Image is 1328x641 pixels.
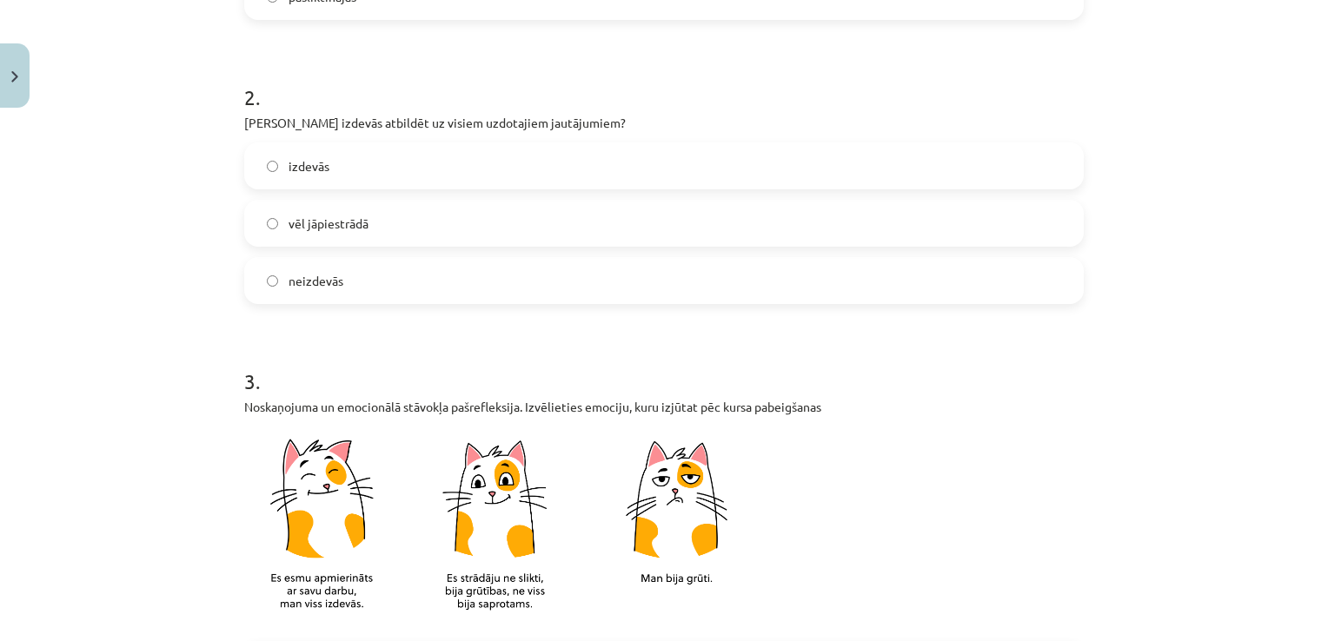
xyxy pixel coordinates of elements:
[289,272,343,290] span: neizdevās
[267,161,278,172] input: izdevās
[244,55,1084,109] h1: 2 .
[244,398,1084,416] p: Noskaņojuma un emocionālā stāvokļa pašrefleksija. Izvēlieties emociju, kuru izjūtat pēc kursa pab...
[244,339,1084,393] h1: 3 .
[267,275,278,287] input: neizdevās
[11,71,18,83] img: icon-close-lesson-0947bae3869378f0d4975bcd49f059093ad1ed9edebbc8119c70593378902aed.svg
[289,215,369,233] span: vēl jāpiestrādā
[289,157,329,175] span: izdevās
[244,114,1084,132] p: [PERSON_NAME] izdevās atbildēt uz visiem uzdotajiem jautājumiem?
[267,218,278,229] input: vēl jāpiestrādā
